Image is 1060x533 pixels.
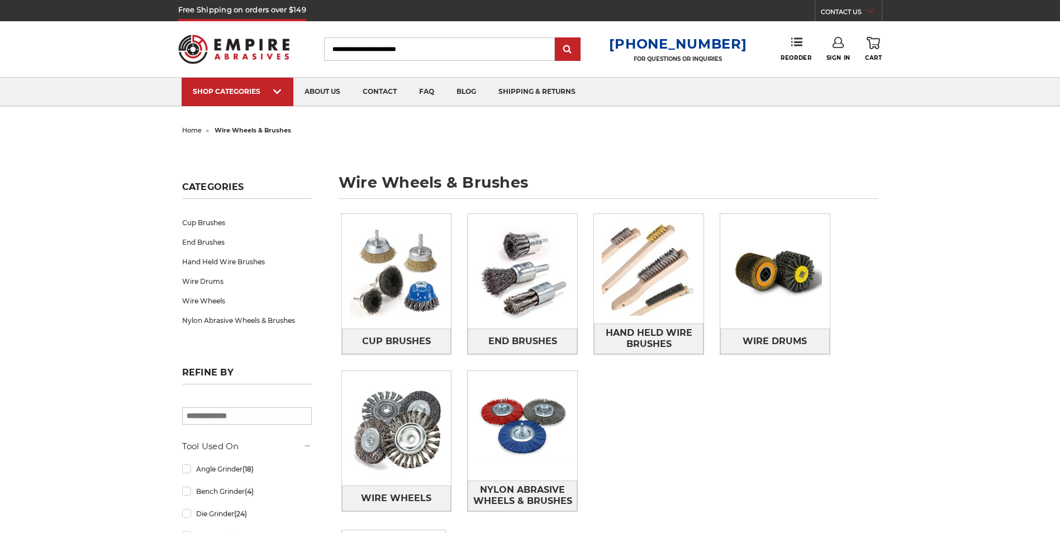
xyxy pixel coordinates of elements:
[468,329,577,354] a: End Brushes
[182,440,312,453] h5: Tool Used On
[243,465,254,473] span: (18)
[743,332,807,351] span: Wire Drums
[215,126,291,134] span: wire wheels & brushes
[468,480,577,511] span: Nylon Abrasive Wheels & Brushes
[193,87,282,96] div: SHOP CATEGORIES
[182,311,312,330] a: Nylon Abrasive Wheels & Brushes
[781,54,811,61] span: Reorder
[178,27,290,71] img: Empire Abrasives
[720,329,830,354] a: Wire Drums
[342,329,451,354] a: Cup Brushes
[720,217,830,326] img: Wire Drums
[182,252,312,272] a: Hand Held Wire Brushes
[182,272,312,291] a: Wire Drums
[182,291,312,311] a: Wire Wheels
[351,78,408,106] a: contact
[361,489,431,508] span: Wire Wheels
[342,374,451,483] img: Wire Wheels
[445,78,487,106] a: blog
[182,504,312,524] a: Die Grinder
[182,182,312,199] h5: Categories
[488,332,557,351] span: End Brushes
[182,126,202,134] a: home
[182,213,312,232] a: Cup Brushes
[557,39,579,61] input: Submit
[245,487,254,496] span: (4)
[468,480,577,511] a: Nylon Abrasive Wheels & Brushes
[468,371,577,480] img: Nylon Abrasive Wheels & Brushes
[865,54,882,61] span: Cart
[594,323,704,354] a: Hand Held Wire Brushes
[234,510,247,518] span: (24)
[781,37,811,61] a: Reorder
[865,37,882,61] a: Cart
[293,78,351,106] a: about us
[408,78,445,106] a: faq
[362,332,431,351] span: Cup Brushes
[609,55,747,63] p: FOR QUESTIONS OR INQUIRIES
[342,217,451,326] img: Cup Brushes
[594,214,704,323] img: Hand Held Wire Brushes
[182,459,312,479] a: Angle Grinder
[342,486,451,511] a: Wire Wheels
[609,36,747,52] a: [PHONE_NUMBER]
[339,175,878,199] h1: wire wheels & brushes
[487,78,587,106] a: shipping & returns
[182,482,312,501] a: Bench Grinder
[468,217,577,326] img: End Brushes
[821,6,882,21] a: CONTACT US
[182,367,312,384] h5: Refine by
[826,54,850,61] span: Sign In
[182,232,312,252] a: End Brushes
